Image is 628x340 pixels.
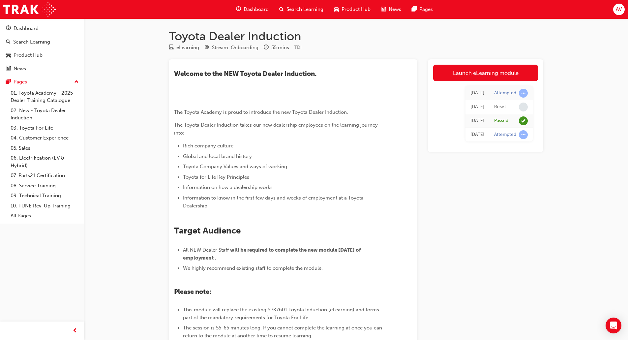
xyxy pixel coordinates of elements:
span: prev-icon [73,327,77,335]
span: learningRecordVerb_PASS-icon [519,116,528,125]
a: Launch eLearning module [433,65,538,81]
span: Target Audience [174,226,241,236]
span: search-icon [6,39,11,45]
div: Fri May 02 2025 08:42:59 GMT+1000 (Australian Eastern Standard Time) [470,131,484,139]
img: Trak [3,2,56,17]
span: The session is 55-65 minutes long. If you cannot complete the learning at once you can return to ... [183,325,383,339]
div: Duration [264,44,289,52]
span: guage-icon [6,26,11,32]
div: Product Hub [14,51,43,59]
span: This module will replace the existing SPK7601 Toyota Induction (eLearning) and forms part of the ... [183,307,380,321]
button: DashboardSearch LearningProduct HubNews [3,21,81,76]
div: Reset [494,104,506,110]
span: up-icon [74,78,79,86]
span: The Toyota Academy is proud to introduce the new Toyota Dealer Induction. [174,109,348,115]
div: Type [169,44,199,52]
div: Stream [204,44,258,52]
a: 01. Toyota Academy - 2025 Dealer Training Catalogue [8,88,81,106]
span: will be required to complete the new module [DATE] of employment [183,247,362,261]
a: All Pages [8,211,81,221]
span: Search Learning [286,6,323,13]
button: AV [613,4,625,15]
span: ​Welcome to the NEW Toyota Dealer Induction. [174,70,316,77]
span: Product Hub [342,6,371,13]
a: Product Hub [3,49,81,61]
a: 09. Technical Training [8,191,81,201]
a: 02. New - Toyota Dealer Induction [8,106,81,123]
span: pages-icon [6,79,11,85]
a: news-iconNews [376,3,406,16]
span: Dashboard [244,6,269,13]
a: search-iconSearch Learning [274,3,329,16]
span: clock-icon [264,45,269,51]
span: learningResourceType_ELEARNING-icon [169,45,174,51]
div: Pages [14,78,27,86]
a: 04. Customer Experience [8,133,81,143]
div: Attempted [494,132,516,138]
span: Information on how a dealership works [183,184,273,190]
a: pages-iconPages [406,3,438,16]
div: Mon May 05 2025 08:14:54 GMT+1000 (Australian Eastern Standard Time) [470,89,484,97]
div: eLearning [176,44,199,51]
span: Rich company culture [183,143,233,149]
div: 55 mins [271,44,289,51]
h1: Toyota Dealer Induction [169,29,543,44]
span: learningRecordVerb_ATTEMPT-icon [519,89,528,98]
a: Dashboard [3,22,81,35]
a: Search Learning [3,36,81,48]
span: The Toyota Dealer Induction takes our new dealership employees on the learning journey into: [174,122,379,136]
span: Toyota Company Values and ways of working [183,164,287,170]
button: Pages [3,76,81,88]
span: We highly recommend existing staff to complete the module. [183,265,323,271]
span: Information to know in the first few days and weeks of employment at a Toyota Dealership [183,195,365,209]
a: 07. Parts21 Certification [8,170,81,181]
span: AV [616,6,622,13]
div: Search Learning [13,38,50,46]
a: 06. Electrification (EV & Hybrid) [8,153,81,170]
span: learningRecordVerb_NONE-icon [519,103,528,111]
a: 03. Toyota For Life [8,123,81,133]
span: . [215,255,216,261]
span: Learning resource code [294,45,302,50]
span: search-icon [279,5,284,14]
div: Dashboard [14,25,39,32]
span: pages-icon [412,5,417,14]
span: car-icon [334,5,339,14]
span: Global and local brand history [183,153,252,159]
span: news-icon [381,5,386,14]
span: car-icon [6,52,11,58]
a: car-iconProduct Hub [329,3,376,16]
span: Pages [419,6,433,13]
span: learningRecordVerb_ATTEMPT-icon [519,130,528,139]
span: News [389,6,401,13]
div: Stream: Onboarding [212,44,258,51]
div: Passed [494,118,508,124]
a: News [3,63,81,75]
span: news-icon [6,66,11,72]
span: Toyota for Life Key Principles [183,174,249,180]
span: All NEW Dealer Staff [183,247,229,253]
div: Mon May 05 2025 08:14:52 GMT+1000 (Australian Eastern Standard Time) [470,103,484,111]
a: 10. TUNE Rev-Up Training [8,201,81,211]
a: 05. Sales [8,143,81,153]
div: Fri May 02 2025 15:57:17 GMT+1000 (Australian Eastern Standard Time) [470,117,484,125]
div: Attempted [494,90,516,96]
span: guage-icon [236,5,241,14]
span: Please note: [174,288,211,295]
a: 08. Service Training [8,181,81,191]
span: target-icon [204,45,209,51]
div: Open Intercom Messenger [606,318,621,333]
a: guage-iconDashboard [231,3,274,16]
div: News [14,65,26,73]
